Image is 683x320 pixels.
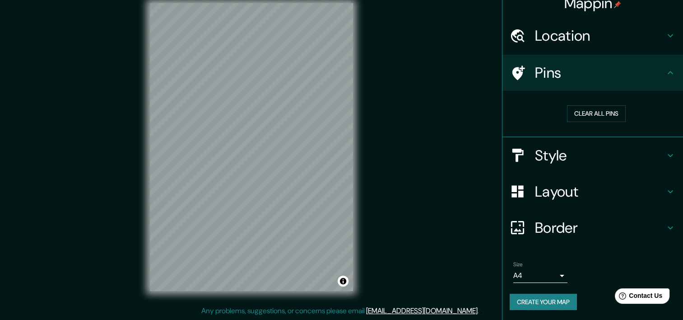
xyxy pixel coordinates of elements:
[535,27,665,45] h4: Location
[603,285,673,310] iframe: Help widget launcher
[201,306,479,316] p: Any problems, suggestions, or concerns please email .
[502,137,683,174] div: Style
[535,219,665,237] h4: Border
[502,55,683,91] div: Pins
[366,306,478,315] a: [EMAIL_ADDRESS][DOMAIN_NAME]
[535,64,665,82] h4: Pins
[502,210,683,246] div: Border
[502,174,683,210] div: Layout
[150,3,353,291] canvas: Map
[535,183,665,201] h4: Layout
[614,1,621,8] img: pin-icon.png
[338,276,348,287] button: Toggle attribution
[513,260,523,268] label: Size
[502,18,683,54] div: Location
[479,306,480,316] div: .
[535,146,665,165] h4: Style
[513,268,567,283] div: A4
[510,294,577,311] button: Create your map
[480,306,482,316] div: .
[567,105,626,122] button: Clear all pins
